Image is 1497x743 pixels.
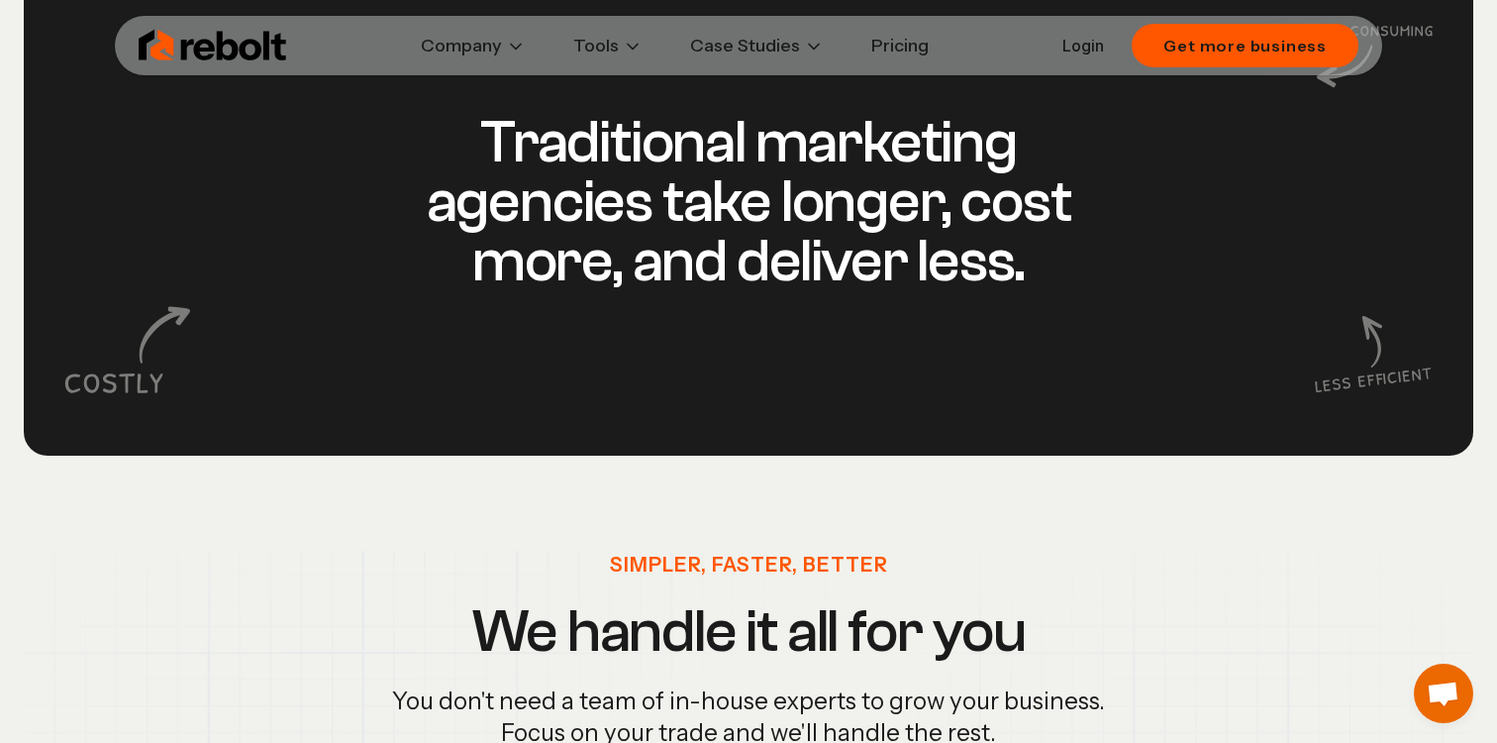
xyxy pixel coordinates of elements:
h3: Traditional marketing agencies take longer, cost more, and deliver less. [368,113,1129,291]
button: Get more business [1132,24,1358,67]
p: Simpler, Faster, Better [610,551,888,579]
a: Open chat [1414,664,1473,723]
button: Case Studies [674,26,840,65]
img: Rebolt Logo [139,26,287,65]
h3: We handle it all for you [471,602,1025,662]
a: Login [1062,34,1104,57]
button: Tools [557,26,658,65]
button: Company [405,26,542,65]
a: Pricing [855,26,945,65]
